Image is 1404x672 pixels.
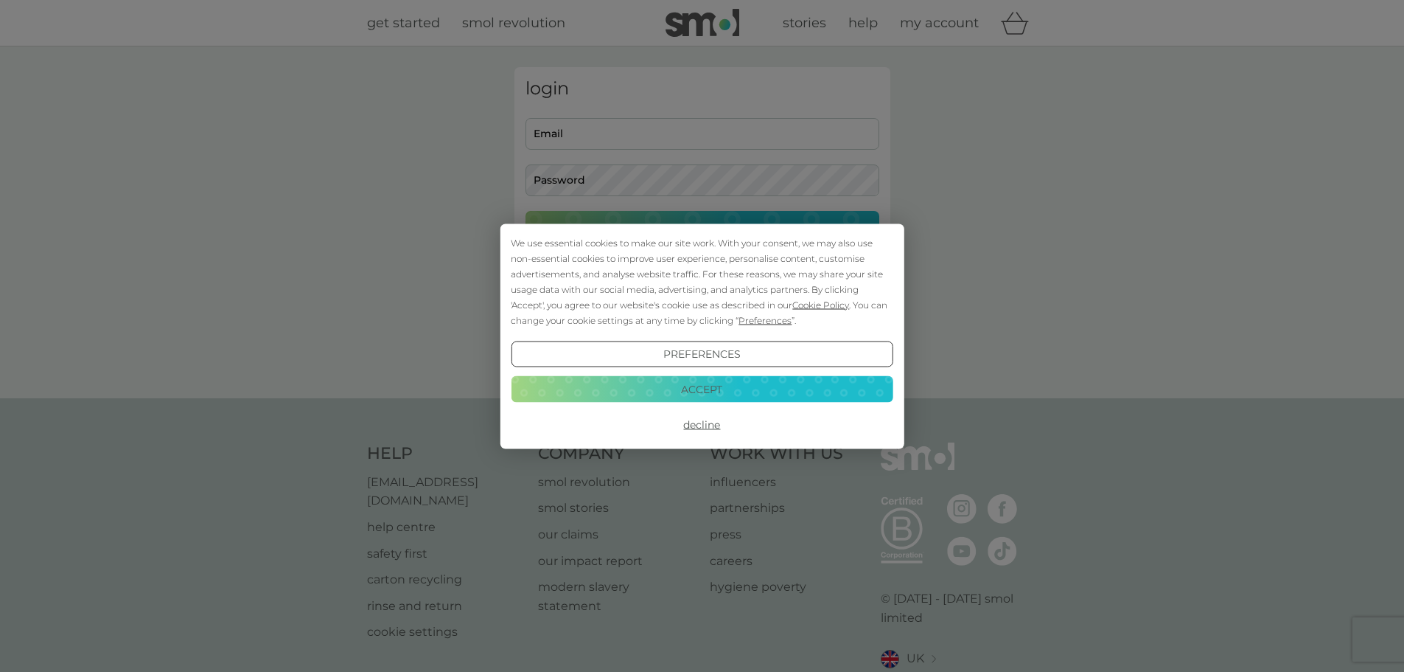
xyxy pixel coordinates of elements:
span: Cookie Policy [792,299,849,310]
div: We use essential cookies to make our site work. With your consent, we may also use non-essential ... [511,235,893,328]
button: Decline [511,412,893,438]
button: Preferences [511,341,893,367]
button: Accept [511,376,893,403]
div: Cookie Consent Prompt [500,224,904,448]
span: Preferences [738,314,792,325]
